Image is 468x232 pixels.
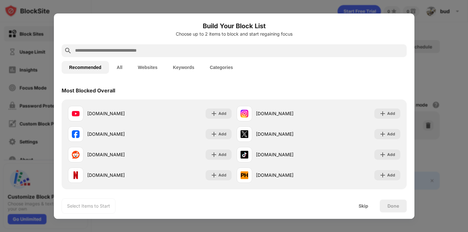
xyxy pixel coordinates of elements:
[256,151,319,158] div: [DOMAIN_NAME]
[359,203,368,209] div: Skip
[165,61,202,74] button: Keywords
[72,171,80,179] img: favicons
[87,110,150,117] div: [DOMAIN_NAME]
[109,61,130,74] button: All
[241,151,248,159] img: favicons
[387,203,399,209] div: Done
[62,87,115,94] div: Most Blocked Overall
[87,172,150,178] div: [DOMAIN_NAME]
[241,130,248,138] img: favicons
[241,171,248,179] img: favicons
[256,131,319,137] div: [DOMAIN_NAME]
[387,110,395,117] div: Add
[387,131,395,137] div: Add
[256,172,319,178] div: [DOMAIN_NAME]
[218,172,226,178] div: Add
[62,61,109,74] button: Recommended
[62,21,407,31] h6: Build Your Block List
[62,31,407,37] div: Choose up to 2 items to block and start regaining focus
[218,110,226,117] div: Add
[72,151,80,159] img: favicons
[87,131,150,137] div: [DOMAIN_NAME]
[87,151,150,158] div: [DOMAIN_NAME]
[72,110,80,117] img: favicons
[64,47,72,55] img: search.svg
[218,151,226,158] div: Add
[218,131,226,137] div: Add
[387,151,395,158] div: Add
[202,61,241,74] button: Categories
[67,203,110,209] div: Select Items to Start
[72,130,80,138] img: favicons
[387,172,395,178] div: Add
[256,110,319,117] div: [DOMAIN_NAME]
[130,61,165,74] button: Websites
[241,110,248,117] img: favicons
